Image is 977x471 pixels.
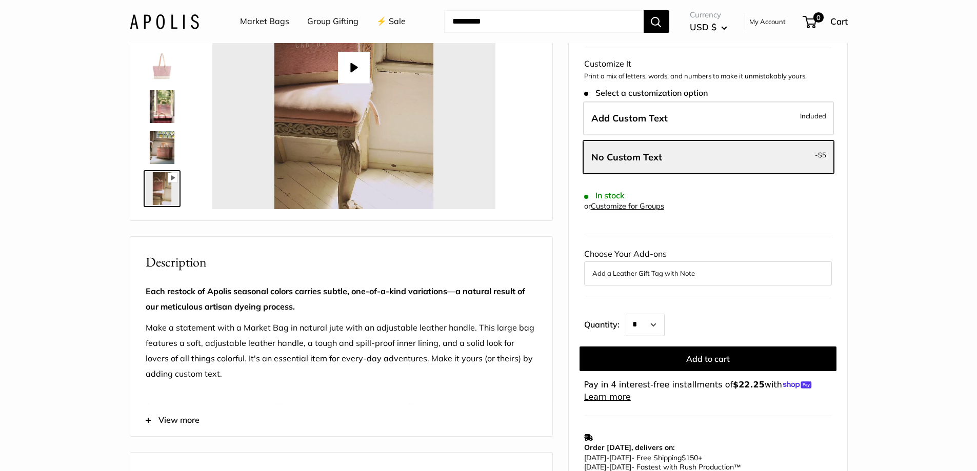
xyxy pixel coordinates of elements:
[276,402,396,421] p: Tear & spill resistant.
[144,47,181,84] a: Shoulder Market Bag in Blush with Shadow Monogram
[682,453,698,462] span: $150
[800,110,826,122] span: Included
[376,14,406,29] a: ⚡️ Sale
[444,10,644,33] input: Search...
[609,453,631,462] span: [DATE]
[307,14,358,29] a: Group Gifting
[584,191,625,200] span: In stock
[591,201,664,211] a: Customize for Groups
[584,199,664,213] div: or
[146,49,178,82] img: Shoulder Market Bag in Blush with Shadow Monogram
[130,14,199,29] img: Apolis
[144,129,181,166] a: Shoulder Market Bag in Blush with Shadow Monogram
[146,172,178,205] img: Shoulder Market Bag in Blush with Shadow Monogram
[584,246,832,285] div: Choose Your Add-ons
[8,432,110,463] iframe: Sign Up via Text for Offers
[584,56,832,71] div: Customize It
[690,19,727,35] button: USD $
[804,13,848,30] a: 0 Cart
[144,88,181,125] a: Shoulder Market Bag in Blush with Shadow Monogram
[146,286,525,312] strong: Each restock of Apolis seasonal colors carries subtle, one-of-a-kind variations—a natural result ...
[591,151,662,163] span: No Custom Text
[690,22,716,32] span: USD $
[591,112,668,124] span: Add Custom Text
[592,267,824,279] button: Add a Leather Gift Tag with Note
[644,10,669,33] button: Search
[338,52,370,84] button: Play
[406,402,526,421] p: Supports Fair Trade™
[830,16,848,27] span: Cart
[584,71,832,81] p: Print a mix of letters, words, and numbers to make it unmistakably yours.
[580,346,836,371] button: Add to cart
[240,14,289,29] a: Market Bags
[584,453,606,462] span: [DATE]
[690,8,727,22] span: Currency
[146,252,537,272] h2: Description
[584,311,626,336] label: Quantity:
[130,404,552,436] button: View more
[818,151,826,159] span: $5
[583,101,834,135] label: Add Custom Text
[146,402,266,421] p: Soft leather handle.
[158,413,200,428] span: View more
[146,320,537,382] p: Make a statement with a Market Bag in natural jute with an adjustable leather handle. This large ...
[606,453,609,462] span: -
[583,140,834,174] label: Leave Blank
[146,131,178,164] img: Shoulder Market Bag in Blush with Shadow Monogram
[584,443,674,452] strong: Order [DATE], delivers on:
[813,12,823,23] span: 0
[815,149,826,161] span: -
[146,90,178,123] img: Shoulder Market Bag in Blush with Shadow Monogram
[749,15,786,28] a: My Account
[144,170,181,207] a: Shoulder Market Bag in Blush with Shadow Monogram
[584,88,708,98] span: Select a customization option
